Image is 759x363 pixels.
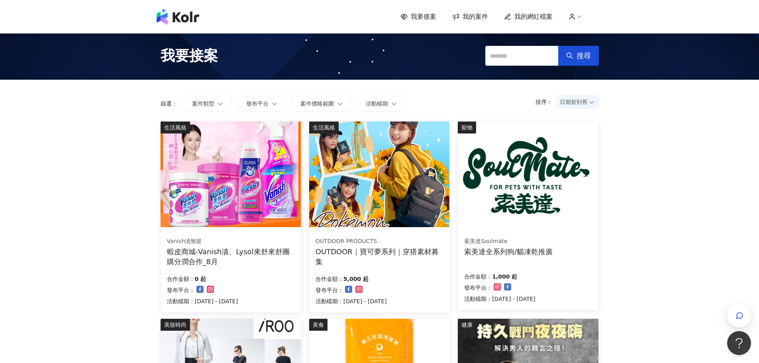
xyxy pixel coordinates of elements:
[464,283,492,292] p: 發布平台：
[411,12,436,21] span: 我要接案
[161,100,177,107] p: 篩選：
[560,96,596,108] span: 日期新到舊
[309,319,328,331] div: 美食
[357,96,405,112] button: 活動檔期
[566,52,573,59] span: search
[167,237,294,245] div: Vanish漬無蹤
[316,237,443,245] div: OUTDOOR PRODUCTS
[343,274,369,284] p: 5,000 起
[452,12,488,21] a: 我的案件
[458,122,476,133] div: 寵物
[535,99,557,105] p: 排序：
[161,46,218,66] span: 我要接案
[246,100,269,107] span: 發布平台
[161,122,301,227] img: 漬無蹤、來舒全系列商品
[167,285,195,295] p: 發布平台：
[514,12,553,21] span: 我的網紅檔案
[316,285,343,295] p: 發布平台：
[316,274,343,284] p: 合作金額：
[504,12,553,21] a: 我的網紅檔案
[192,100,214,107] span: 案件類型
[300,100,334,107] span: 案件價格範圍
[458,122,598,227] img: 索美達凍乾生食
[316,296,387,306] p: 活動檔期：[DATE] - [DATE]
[161,319,190,331] div: 美妝時尚
[167,247,295,267] div: 蝦皮商城-Vanish漬、Lysol來舒來舒團購分潤合作_8月
[464,272,492,281] p: 合作金額：
[464,294,535,304] p: 活動檔期：[DATE] - [DATE]
[577,51,591,60] span: 搜尋
[309,122,339,133] div: 生活風格
[316,247,443,267] div: OUTDOOR｜寶可夢系列｜穿搭素材募集
[464,247,553,257] div: 索美達全系列狗/貓凍乾推廣
[157,9,199,25] img: logo
[400,12,436,21] a: 我要接案
[464,237,553,245] div: 索美達Soulmate
[167,274,195,284] p: 合作金額：
[366,100,388,107] span: 活動檔期
[727,331,751,355] iframe: Help Scout Beacon - Open
[309,122,449,227] img: 【OUTDOOR】寶可夢系列
[458,319,476,331] div: 健康
[238,96,286,112] button: 發布平台
[195,274,206,284] p: 0 起
[184,96,231,112] button: 案件類型
[463,12,488,21] span: 我的案件
[167,296,238,306] p: 活動檔期：[DATE] - [DATE]
[292,96,351,112] button: 案件價格範圍
[558,46,599,66] button: 搜尋
[492,272,517,281] p: 1,000 起
[161,122,190,133] div: 生活風格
